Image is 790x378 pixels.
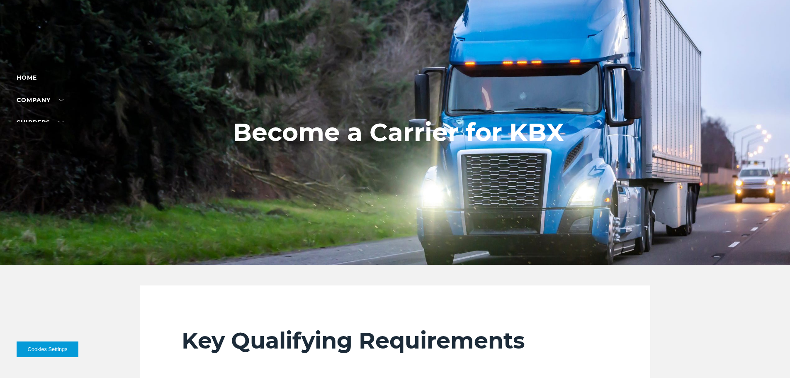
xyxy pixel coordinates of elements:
[17,341,78,357] button: Cookies Settings
[17,74,37,81] a: Home
[17,119,63,126] a: SHIPPERS
[233,118,564,146] h1: Become a Carrier for KBX
[17,96,64,104] a: Company
[182,327,609,354] h2: Key Qualifying Requirements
